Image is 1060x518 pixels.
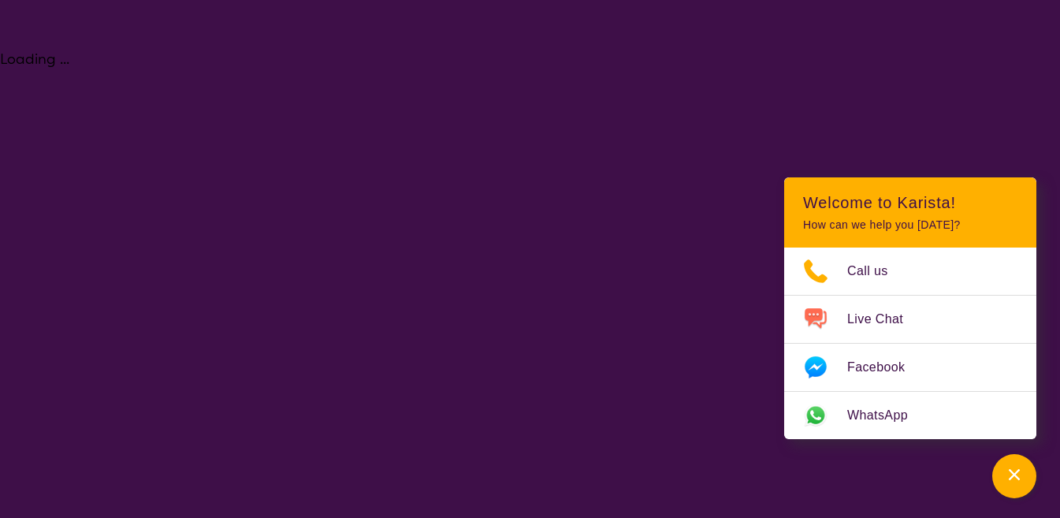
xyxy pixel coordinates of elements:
span: Live Chat [847,307,922,331]
button: Channel Menu [992,454,1036,498]
span: WhatsApp [847,404,927,427]
h2: Welcome to Karista! [803,193,1017,212]
ul: Choose channel [784,248,1036,439]
span: Call us [847,259,907,283]
span: Facebook [847,356,924,379]
a: Web link opens in a new tab. [784,392,1036,439]
p: How can we help you [DATE]? [803,218,1017,232]
div: Channel Menu [784,177,1036,439]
